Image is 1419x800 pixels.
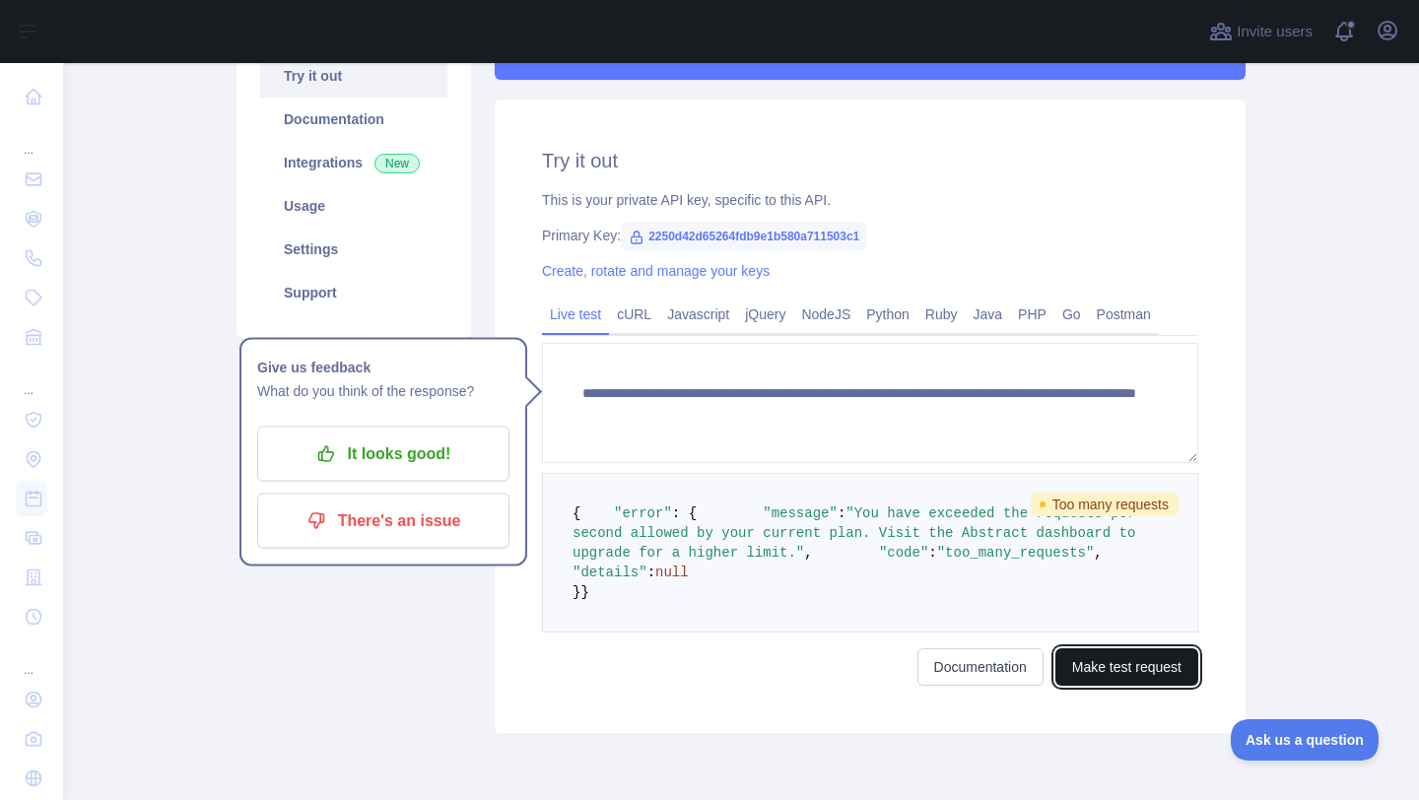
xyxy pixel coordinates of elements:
a: Settings [260,228,447,271]
span: null [655,565,689,580]
a: Java [966,299,1011,330]
div: Primary Key: [542,226,1198,245]
a: Javascript [659,299,737,330]
span: { [573,505,580,521]
div: ... [16,359,47,398]
span: : [838,505,845,521]
span: New [374,154,420,173]
div: ... [16,118,47,158]
a: Integrations New [260,141,447,184]
a: Postman [1089,299,1159,330]
a: Go [1054,299,1089,330]
iframe: Toggle Customer Support [1231,719,1380,761]
span: "details" [573,565,647,580]
a: Create, rotate and manage your keys [542,263,770,279]
a: jQuery [737,299,793,330]
span: : { [672,505,697,521]
a: Try it out [260,54,447,98]
button: Make test request [1055,648,1198,686]
span: "too_many_requests" [937,545,1095,561]
a: Live test [542,299,609,330]
span: , [804,545,812,561]
span: , [1094,545,1102,561]
a: Support [260,271,447,314]
h1: Give us feedback [257,356,509,379]
span: : [647,565,655,580]
span: Too many requests [1031,493,1179,516]
a: PHP [1010,299,1054,330]
span: } [573,584,580,600]
span: "You have exceeded the requests per second allowed by your current plan. Visit the Abstract dashb... [573,505,1144,561]
div: ... [16,638,47,678]
a: cURL [609,299,659,330]
p: What do you think of the response? [257,379,509,403]
div: This is your private API key, specific to this API. [542,190,1198,210]
span: 2250d42d65264fdb9e1b580a711503c1 [621,222,867,251]
span: Invite users [1237,21,1313,43]
span: : [928,545,936,561]
h2: Try it out [542,147,1198,174]
span: "message" [763,505,838,521]
a: Documentation [917,648,1044,686]
span: } [580,584,588,600]
button: Invite users [1205,16,1317,47]
a: NodeJS [793,299,858,330]
a: Ruby [917,299,966,330]
span: "code" [879,545,928,561]
span: "error" [614,505,672,521]
a: Usage [260,184,447,228]
a: Documentation [260,98,447,141]
a: Python [858,299,917,330]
